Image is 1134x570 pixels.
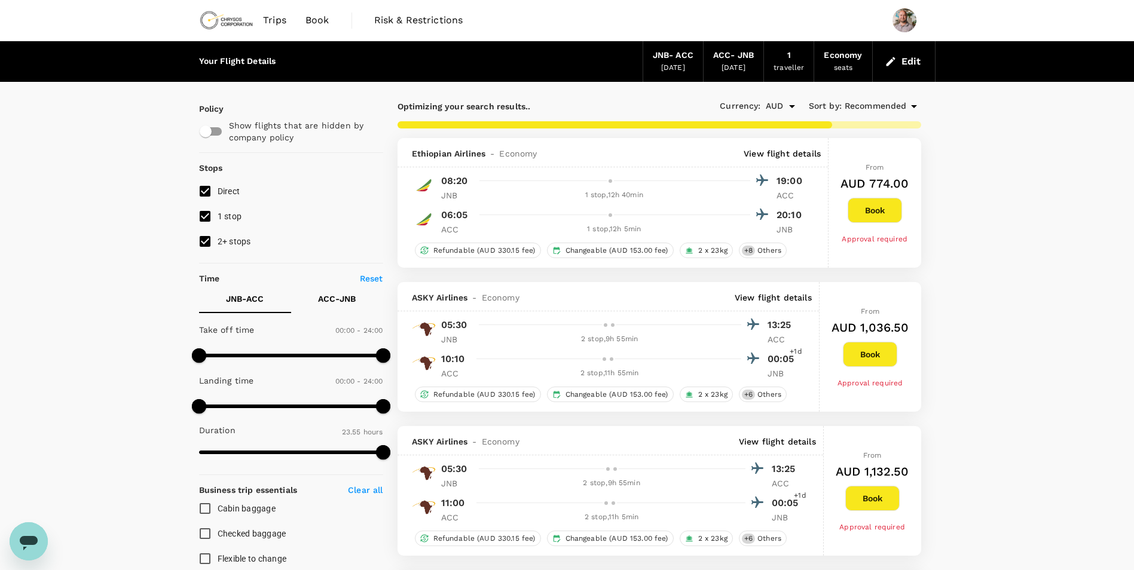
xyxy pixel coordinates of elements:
[742,246,755,256] span: + 8
[892,8,916,32] img: Grant Royce Woods
[398,100,659,112] p: Optimizing your search results..
[318,293,356,305] p: ACC - JNB
[441,333,471,345] p: JNB
[441,367,471,379] p: ACC
[412,461,436,485] img: KP
[478,333,741,345] div: 2 stop , 9h 55min
[680,387,733,402] div: 2 x 23kg
[441,352,465,366] p: 10:10
[412,207,436,231] img: ET
[485,148,499,160] span: -
[744,148,821,160] p: View flight details
[415,243,541,258] div: Refundable (AUD 330.15 fee)
[199,103,210,115] p: Policy
[742,534,755,544] span: + 6
[199,324,255,336] p: Take off time
[218,554,287,563] span: Flexible to change
[834,62,853,74] div: seats
[784,98,800,115] button: Open
[661,62,685,74] div: [DATE]
[412,495,436,519] img: KP
[866,163,884,171] span: From
[772,511,802,523] p: JNB
[735,292,812,304] p: View flight details
[680,243,733,258] div: 2 x 23kg
[768,352,797,366] p: 00:05
[478,367,741,379] div: 2 stop , 11h 55min
[739,531,787,546] div: +6Others
[412,148,486,160] span: Ethiopian Airlines
[335,377,383,385] span: 00:00 - 24:00
[561,246,673,256] span: Changeable (AUD 153.00 fee)
[832,318,909,337] h6: AUD 1,036.50
[467,436,481,448] span: -
[777,174,806,188] p: 19:00
[680,531,733,546] div: 2 x 23kg
[845,486,900,511] button: Book
[415,387,541,402] div: Refundable (AUD 330.15 fee)
[374,13,463,27] span: Risk & Restrictions
[653,49,693,62] div: JNB - ACC
[199,272,220,284] p: Time
[547,531,674,546] div: Changeable (AUD 153.00 fee)
[768,333,797,345] p: ACC
[360,272,383,284] p: Reset
[342,428,383,436] span: 23.55 hours
[199,375,254,387] p: Landing time
[199,7,254,33] img: Chrysos Corporation
[753,390,786,400] span: Others
[693,534,732,544] span: 2 x 23kg
[768,318,797,332] p: 13:25
[441,462,467,476] p: 05:30
[842,235,907,243] span: Approval required
[561,390,673,400] span: Changeable (AUD 153.00 fee)
[499,148,537,160] span: Economy
[478,189,751,201] div: 1 stop , 12h 40min
[441,511,471,523] p: ACC
[547,243,674,258] div: Changeable (AUD 153.00 fee)
[772,477,802,489] p: ACC
[836,462,909,481] h6: AUD 1,132.50
[882,52,925,71] button: Edit
[415,531,541,546] div: Refundable (AUD 330.15 fee)
[441,477,471,489] p: JNB
[441,174,468,188] p: 08:20
[441,208,468,222] p: 06:05
[863,451,882,459] span: From
[848,198,902,223] button: Book
[218,504,276,513] span: Cabin baggage
[840,174,909,193] h6: AUD 774.00
[218,186,240,196] span: Direct
[845,100,907,113] span: Recommended
[226,293,264,305] p: JNB - ACC
[753,246,786,256] span: Others
[713,49,754,62] div: ACC - JNB
[768,367,797,379] p: JNB
[693,246,732,256] span: 2 x 23kg
[348,484,383,496] p: Clear all
[753,534,786,544] span: Others
[218,237,251,246] span: 2+ stops
[478,223,751,235] div: 1 stop , 12h 5min
[478,477,745,489] div: 2 stop , 9h 55min
[794,490,806,502] span: +1d
[429,246,540,256] span: Refundable (AUD 330.15 fee)
[441,318,467,332] p: 05:30
[10,522,48,560] iframe: Button to launch messaging window
[412,436,468,448] span: ASKY Airlines
[561,534,673,544] span: Changeable (AUD 153.00 fee)
[199,55,276,68] div: Your Flight Details
[843,342,897,367] button: Book
[199,163,223,173] strong: Stops
[429,534,540,544] span: Refundable (AUD 330.15 fee)
[809,100,842,113] span: Sort by :
[861,307,879,315] span: From
[777,189,806,201] p: ACC
[412,173,436,197] img: ET
[429,390,540,400] span: Refundable (AUD 330.15 fee)
[739,243,787,258] div: +8Others
[693,390,732,400] span: 2 x 23kg
[777,223,806,235] p: JNB
[412,292,468,304] span: ASKY Airlines
[739,436,816,448] p: View flight details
